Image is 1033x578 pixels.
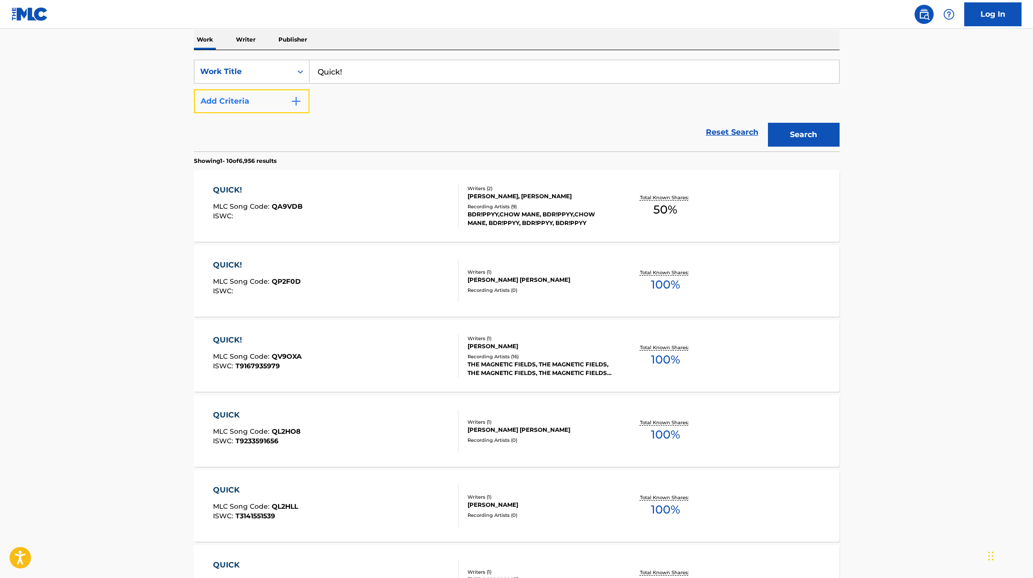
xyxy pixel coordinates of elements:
[213,427,272,436] span: MLC Song Code :
[213,334,302,346] div: QUICK!
[213,287,235,295] span: ISWC :
[194,30,216,50] p: Work
[194,245,840,317] a: QUICK!MLC Song Code:QP2F0DISWC:Writers (1)[PERSON_NAME] [PERSON_NAME]Recording Artists (0)Total K...
[213,212,235,220] span: ISWC :
[768,123,840,147] button: Search
[213,559,297,571] div: QUICK
[194,320,840,392] a: QUICK!MLC Song Code:QV9OXAISWC:T9167935979Writers (1)[PERSON_NAME]Recording Artists (16)THE MAGNE...
[468,426,612,434] div: [PERSON_NAME] [PERSON_NAME]
[468,418,612,426] div: Writers ( 1 )
[272,277,301,286] span: QP2F0D
[468,512,612,519] div: Recording Artists ( 0 )
[194,395,840,467] a: QUICKMLC Song Code:QL2HO8ISWC:T9233591656Writers (1)[PERSON_NAME] [PERSON_NAME]Recording Artists ...
[640,419,691,426] p: Total Known Shares:
[213,352,272,361] span: MLC Song Code :
[272,502,298,511] span: QL2HLL
[918,9,930,20] img: search
[468,268,612,276] div: Writers ( 1 )
[651,276,680,293] span: 100 %
[651,426,680,443] span: 100 %
[213,277,272,286] span: MLC Song Code :
[468,353,612,360] div: Recording Artists ( 16 )
[213,484,298,496] div: QUICK
[468,203,612,210] div: Recording Artists ( 9 )
[194,170,840,242] a: QUICK!MLC Song Code:QA9VDBISWC:Writers (2)[PERSON_NAME], [PERSON_NAME]Recording Artists (9)BDR!PP...
[468,287,612,294] div: Recording Artists ( 0 )
[468,493,612,501] div: Writers ( 1 )
[468,185,612,192] div: Writers ( 2 )
[653,201,677,218] span: 50 %
[213,202,272,211] span: MLC Song Code :
[194,89,309,113] button: Add Criteria
[200,66,286,77] div: Work Title
[11,7,48,21] img: MLC Logo
[468,360,612,377] div: THE MAGNETIC FIELDS, THE MAGNETIC FIELDS, THE MAGNETIC FIELDS, THE MAGNETIC FIELDS, THE MAGNETIC ...
[701,122,763,143] a: Reset Search
[213,184,303,196] div: QUICK!
[988,542,994,570] div: Drag
[272,202,303,211] span: QA9VDB
[235,512,275,520] span: T3141551539
[194,470,840,542] a: QUICKMLC Song Code:QL2HLLISWC:T3141551539Writers (1)[PERSON_NAME]Recording Artists (0)Total Known...
[194,157,277,165] p: Showing 1 - 10 of 6,956 results
[640,569,691,576] p: Total Known Shares:
[213,437,235,445] span: ISWC :
[468,210,612,227] div: BDR!PPYY,CHOW MANE, BDR!PPYY,CHOW MANE, BDR!PPYY, BDR!PPYY, BDR!PPYY
[272,352,302,361] span: QV9OXA
[213,259,301,271] div: QUICK!
[640,344,691,351] p: Total Known Shares:
[640,494,691,501] p: Total Known Shares:
[468,276,612,284] div: [PERSON_NAME] [PERSON_NAME]
[939,5,958,24] div: Help
[943,9,955,20] img: help
[213,362,235,370] span: ISWC :
[468,342,612,351] div: [PERSON_NAME]
[964,2,1022,26] a: Log In
[290,96,302,107] img: 9d2ae6d4665cec9f34b9.svg
[272,427,300,436] span: QL2HO8
[468,335,612,342] div: Writers ( 1 )
[640,269,691,276] p: Total Known Shares:
[651,351,680,368] span: 100 %
[235,437,278,445] span: T9233591656
[235,362,280,370] span: T9167935979
[640,194,691,201] p: Total Known Shares:
[468,501,612,509] div: [PERSON_NAME]
[468,568,612,576] div: Writers ( 1 )
[233,30,258,50] p: Writer
[213,502,272,511] span: MLC Song Code :
[468,192,612,201] div: [PERSON_NAME], [PERSON_NAME]
[194,60,840,151] form: Search Form
[468,437,612,444] div: Recording Artists ( 0 )
[651,501,680,518] span: 100 %
[276,30,310,50] p: Publisher
[213,512,235,520] span: ISWC :
[213,409,300,421] div: QUICK
[915,5,934,24] a: Public Search
[985,532,1033,578] iframe: Chat Widget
